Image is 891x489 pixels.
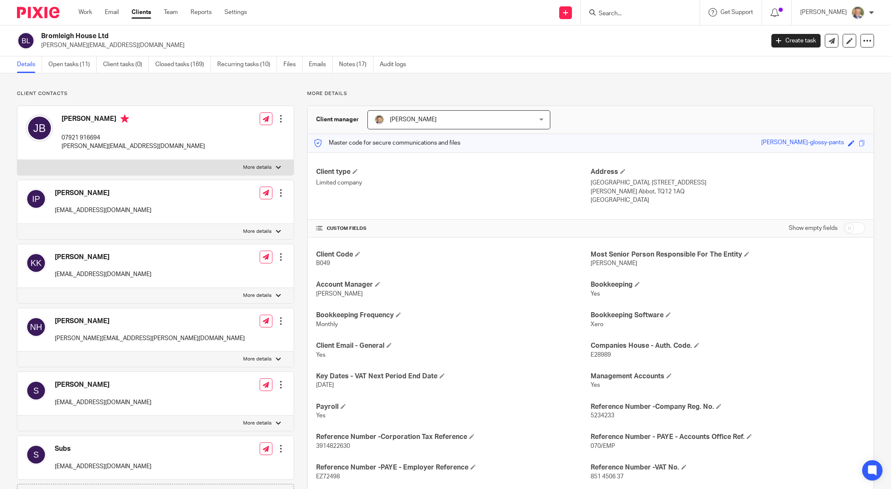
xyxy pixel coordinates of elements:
[591,382,600,388] span: Yes
[17,90,294,97] p: Client contacts
[316,225,591,232] h4: CUSTOM FIELDS
[591,250,865,259] h4: Most Senior Person Responsible For The Entity
[380,56,412,73] a: Audit logs
[191,8,212,17] a: Reports
[314,139,460,147] p: Master code for secure communications and files
[62,142,205,151] p: [PERSON_NAME][EMAIL_ADDRESS][DOMAIN_NAME]
[316,433,591,441] h4: Reference Number -Corporation Tax Reference
[55,462,151,471] p: [EMAIL_ADDRESS][DOMAIN_NAME]
[598,10,674,18] input: Search
[243,356,272,363] p: More details
[55,444,151,453] h4: Subs
[164,8,178,17] a: Team
[316,474,340,480] span: EZ72498
[132,8,151,17] a: Clients
[224,8,247,17] a: Settings
[55,253,151,262] h4: [PERSON_NAME]
[243,228,272,235] p: More details
[105,8,119,17] a: Email
[591,372,865,381] h4: Management Accounts
[316,402,591,411] h4: Payroll
[591,463,865,472] h4: Reference Number -VAT No.
[55,334,245,343] p: [PERSON_NAME][EMAIL_ADDRESS][PERSON_NAME][DOMAIN_NAME]
[316,179,591,187] p: Limited company
[339,56,373,73] a: Notes (17)
[41,41,759,50] p: [PERSON_NAME][EMAIL_ADDRESS][DOMAIN_NAME]
[851,6,865,20] img: High%20Res%20Andrew%20Price%20Accountants_Poppy%20Jakes%20photography-1109.jpg
[591,443,615,449] span: 070/EMP
[390,117,437,123] span: [PERSON_NAME]
[591,352,611,358] span: E28989
[316,280,591,289] h4: Account Manager
[17,56,42,73] a: Details
[316,321,338,327] span: Monthly
[62,115,205,125] h4: [PERSON_NAME]
[316,413,325,419] span: Yes
[26,380,46,401] img: svg%3E
[55,398,151,407] p: [EMAIL_ADDRESS][DOMAIN_NAME]
[309,56,333,73] a: Emails
[55,380,151,389] h4: [PERSON_NAME]
[243,420,272,427] p: More details
[26,115,53,142] img: svg%3E
[307,90,874,97] p: More details
[55,270,151,279] p: [EMAIL_ADDRESS][DOMAIN_NAME]
[17,32,35,50] img: svg%3E
[26,317,46,337] img: svg%3E
[789,224,838,232] label: Show empty fields
[316,372,591,381] h4: Key Dates - VAT Next Period End Date
[591,321,603,327] span: Xero
[17,7,59,18] img: Pixie
[591,291,600,297] span: Yes
[374,115,384,125] img: High%20Res%20Andrew%20Price%20Accountants_Poppy%20Jakes%20photography-1118.jpg
[591,187,865,196] p: [PERSON_NAME] Abbot, TQ12 1AQ
[591,260,637,266] span: [PERSON_NAME]
[48,56,97,73] a: Open tasks (11)
[316,352,325,358] span: Yes
[591,179,865,187] p: [GEOGRAPHIC_DATA], [STREET_ADDRESS]
[78,8,92,17] a: Work
[591,474,624,480] span: 851 4506 37
[243,164,272,171] p: More details
[771,34,821,48] a: Create task
[591,433,865,441] h4: Reference Number - PAYE - Accounts Office Ref.
[316,291,363,297] span: [PERSON_NAME]
[155,56,211,73] a: Closed tasks (169)
[761,138,844,148] div: [PERSON_NAME]-glossy-pants
[591,341,865,350] h4: Companies House - Auth. Code.
[283,56,303,73] a: Files
[217,56,277,73] a: Recurring tasks (10)
[800,8,847,17] p: [PERSON_NAME]
[591,311,865,320] h4: Bookkeeping Software
[62,134,205,142] p: 07921 916694
[243,292,272,299] p: More details
[316,115,359,124] h3: Client manager
[26,253,46,273] img: svg%3E
[41,32,615,41] h2: Bromleigh House Ltd
[26,444,46,465] img: svg%3E
[316,168,591,176] h4: Client type
[720,9,753,15] span: Get Support
[55,189,151,198] h4: [PERSON_NAME]
[55,206,151,215] p: [EMAIL_ADDRESS][DOMAIN_NAME]
[591,280,865,289] h4: Bookkeeping
[316,341,591,350] h4: Client Email - General
[316,463,591,472] h4: Reference Number -PAYE - Employer Reference
[591,413,614,419] span: 5234233
[591,168,865,176] h4: Address
[316,250,591,259] h4: Client Code
[316,382,334,388] span: [DATE]
[55,317,245,326] h4: [PERSON_NAME]
[316,260,330,266] span: B049
[591,196,865,204] p: [GEOGRAPHIC_DATA]
[120,115,129,123] i: Primary
[316,311,591,320] h4: Bookkeeping Frequency
[103,56,149,73] a: Client tasks (0)
[26,189,46,209] img: svg%3E
[591,402,865,411] h4: Reference Number -Company Reg. No.
[316,443,350,449] span: 3914822630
